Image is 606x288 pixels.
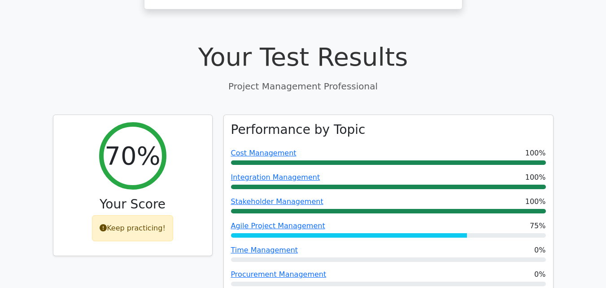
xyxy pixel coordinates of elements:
[231,270,327,279] a: Procurement Management
[525,172,546,183] span: 100%
[525,196,546,207] span: 100%
[525,148,546,159] span: 100%
[231,246,298,254] a: Time Management
[231,149,296,157] a: Cost Management
[53,42,554,72] h1: Your Test Results
[231,222,325,230] a: Agile Project Management
[231,197,323,206] a: Stakeholder Management
[534,245,545,256] span: 0%
[530,221,546,231] span: 75%
[231,122,366,137] h3: Performance by Topic
[231,173,320,182] a: Integration Management
[53,80,554,93] p: Project Management Professional
[105,141,160,171] h2: 70%
[92,215,173,241] div: Keep practicing!
[534,269,545,280] span: 0%
[61,197,205,212] h3: Your Score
